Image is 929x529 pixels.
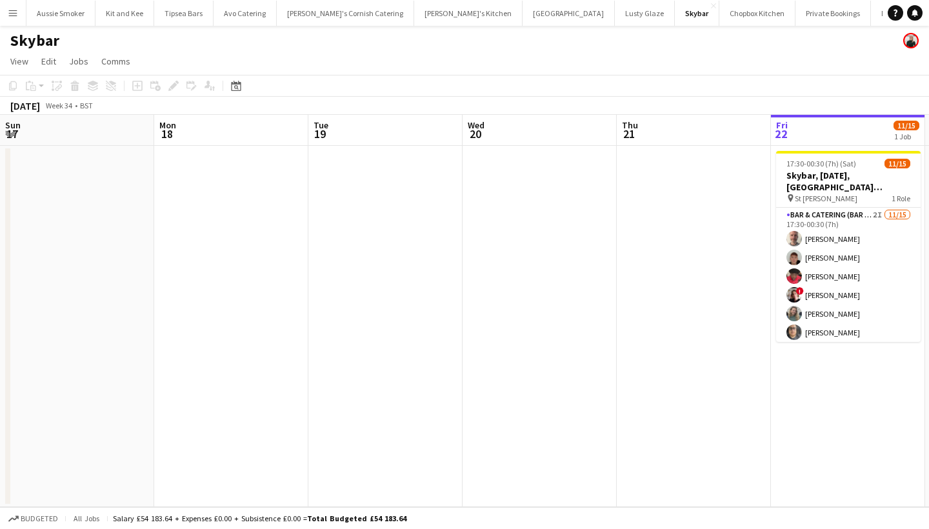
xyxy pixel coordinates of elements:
[615,1,675,26] button: Lusty Glaze
[307,514,406,523] span: Total Budgeted £54 183.64
[10,31,59,50] h1: Skybar
[95,1,154,26] button: Kit and Kee
[26,1,95,26] button: Aussie Smoker
[159,119,176,131] span: Mon
[69,55,88,67] span: Jobs
[523,1,615,26] button: [GEOGRAPHIC_DATA]
[466,126,484,141] span: 20
[622,119,638,131] span: Thu
[776,170,921,193] h3: Skybar, [DATE], [GEOGRAPHIC_DATA][PERSON_NAME]
[5,53,34,70] a: View
[6,512,60,526] button: Budgeted
[796,287,804,295] span: !
[80,101,93,110] div: BST
[41,55,56,67] span: Edit
[277,1,414,26] button: [PERSON_NAME]'s Cornish Catering
[3,126,21,141] span: 17
[101,55,130,67] span: Comms
[154,1,214,26] button: Tipsea Bars
[776,119,788,131] span: Fri
[774,126,788,141] span: 22
[892,194,910,203] span: 1 Role
[620,126,638,141] span: 21
[312,126,328,141] span: 19
[10,99,40,112] div: [DATE]
[214,1,277,26] button: Avo Catering
[64,53,94,70] a: Jobs
[96,53,135,70] a: Comms
[5,119,21,131] span: Sun
[795,194,857,203] span: St [PERSON_NAME]
[884,159,910,168] span: 11/15
[719,1,795,26] button: Chopbox Kitchen
[795,1,871,26] button: Private Bookings
[894,132,919,141] div: 1 Job
[157,126,176,141] span: 18
[903,33,919,48] app-user-avatar: Rachael Spring
[71,514,102,523] span: All jobs
[10,55,28,67] span: View
[43,101,75,110] span: Week 34
[776,151,921,342] app-job-card: 17:30-00:30 (7h) (Sat)11/15Skybar, [DATE], [GEOGRAPHIC_DATA][PERSON_NAME] St [PERSON_NAME]1 RoleB...
[113,514,406,523] div: Salary £54 183.64 + Expenses £0.00 + Subsistence £0.00 =
[314,119,328,131] span: Tue
[786,159,856,168] span: 17:30-00:30 (7h) (Sat)
[468,119,484,131] span: Wed
[36,53,61,70] a: Edit
[776,208,921,514] app-card-role: Bar & Catering (Bar Tender)2I11/1517:30-00:30 (7h)[PERSON_NAME][PERSON_NAME][PERSON_NAME]![PERSON...
[414,1,523,26] button: [PERSON_NAME]'s Kitchen
[894,121,919,130] span: 11/15
[675,1,719,26] button: Skybar
[21,514,58,523] span: Budgeted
